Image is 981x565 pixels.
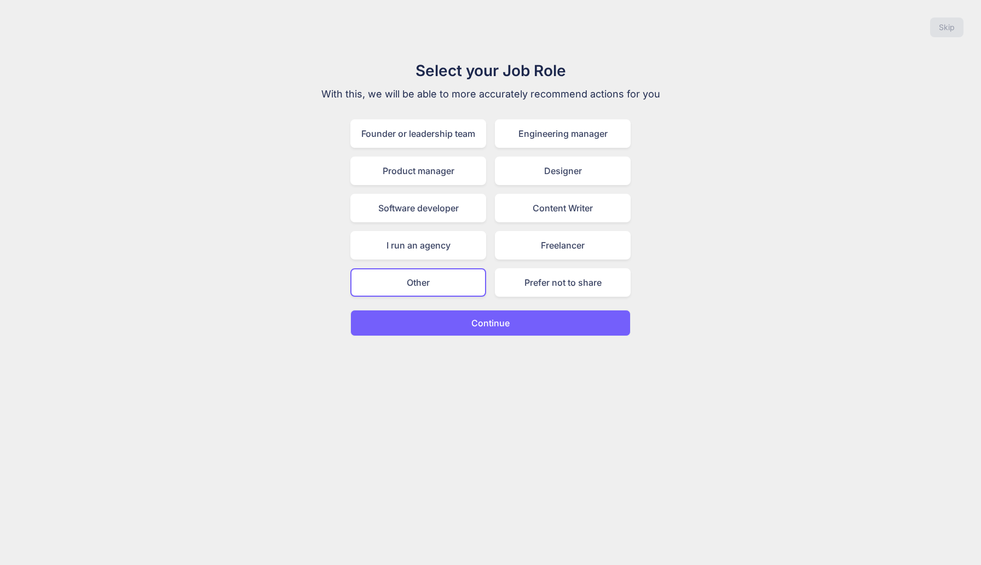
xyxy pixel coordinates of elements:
div: Software developer [350,194,486,222]
div: I run an agency [350,231,486,260]
div: Other [350,268,486,297]
p: With this, we will be able to more accurately recommend actions for you [307,87,674,102]
p: Continue [471,316,510,330]
div: Content Writer [495,194,631,222]
div: Founder or leadership team [350,119,486,148]
div: Freelancer [495,231,631,260]
div: Prefer not to share [495,268,631,297]
div: Engineering manager [495,119,631,148]
button: Continue [350,310,631,336]
div: Product manager [350,157,486,185]
h1: Select your Job Role [307,59,674,82]
div: Designer [495,157,631,185]
button: Skip [930,18,963,37]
